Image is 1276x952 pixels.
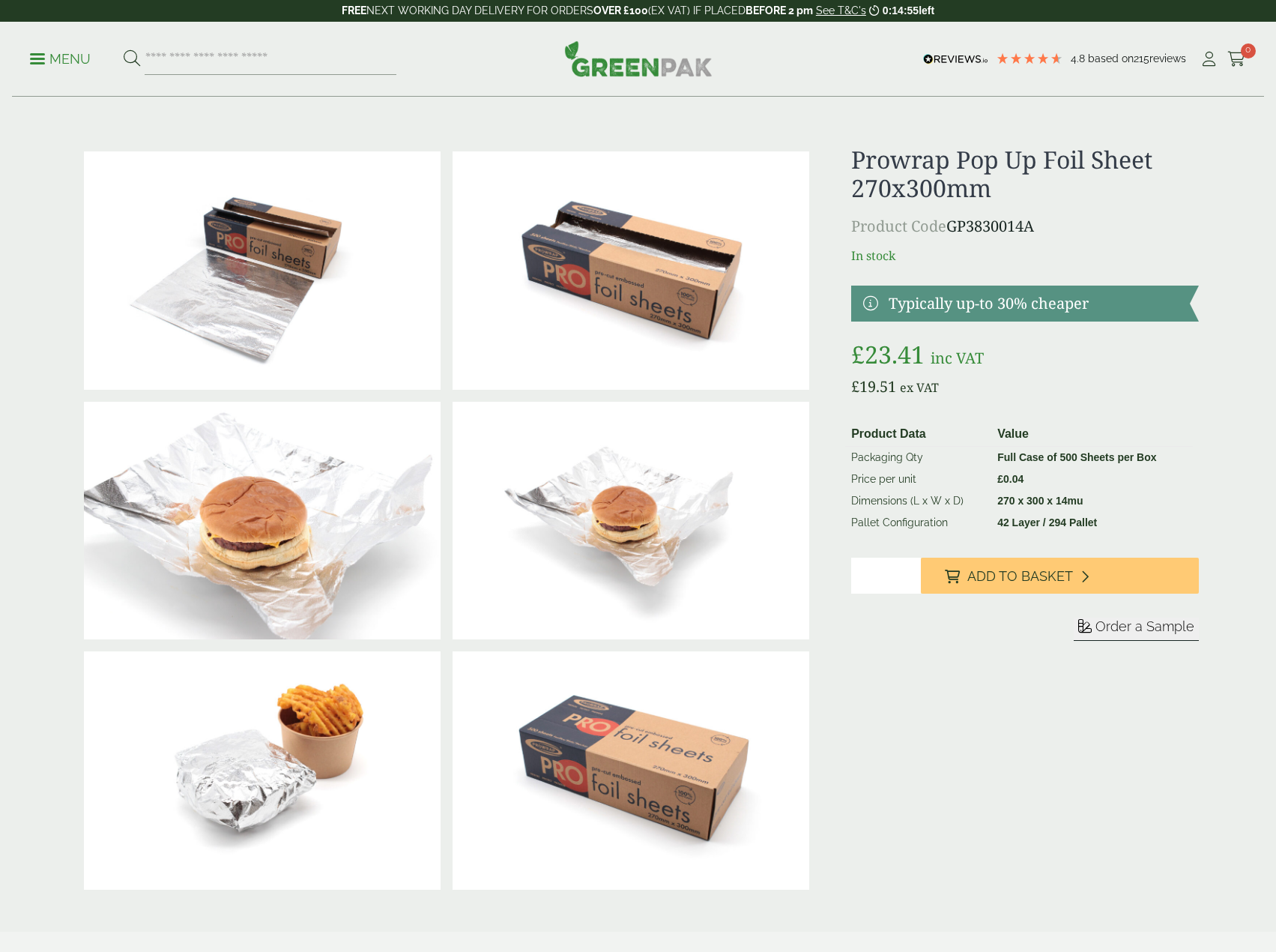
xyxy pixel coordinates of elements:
[851,376,859,397] span: £
[851,338,865,370] span: £
[453,651,809,890] img: GP3830014A Pro Foil Sheets Box
[1095,618,1194,634] span: Order a Sample
[851,247,1198,265] p: In stock
[851,338,925,370] bdi: 23.41
[1200,52,1218,67] i: My Account
[851,145,1198,203] h1: Prowrap Pop Up Foil Sheet 270x300mm
[991,422,1192,447] th: Value
[845,446,991,469] td: Packaging Qty
[845,469,991,490] td: Price per unit
[851,376,896,397] bdi: 19.51
[1134,52,1149,64] span: 215
[30,50,91,65] a: Menu
[342,4,366,16] strong: FREE
[996,52,1063,65] div: 4.79 Stars
[845,490,991,512] td: Dimensions (L x W x D)
[997,473,1023,485] bdi: 0.04
[746,4,813,16] strong: BEFORE 2 pm
[919,4,934,16] span: left
[84,151,441,390] img: GP3830014A Pro Foil Sheets Box Open With Single Sheet
[851,216,946,236] span: Product Code
[1074,618,1199,641] button: Order a Sample
[84,402,441,640] img: GP3830014A Pro Foil Sheets As Burger Wrap Open V2
[923,54,988,64] img: REVIEWS.io
[453,402,809,640] img: GP3830014A Pro Foil Sheets As Burger Wrap Open
[1071,52,1088,64] span: 4.8
[845,422,991,447] th: Product Data
[1149,52,1186,64] span: reviews
[564,40,713,76] img: GreenPak Supplies
[967,568,1073,585] span: Add to Basket
[453,151,809,390] img: GP3830014A Pro Foil Sheets Box Open
[900,379,939,396] span: ex VAT
[851,215,1198,238] p: GP3830014A
[997,451,1156,463] strong: Full Case of 500 Sheets per Box
[883,4,919,16] span: 0:14:55
[816,4,866,16] a: See T&C's
[1241,43,1256,58] span: 0
[931,348,984,368] span: inc VAT
[593,4,648,16] strong: OVER £100
[30,50,91,68] p: Menu
[845,512,991,534] td: Pallet Configuration
[997,516,1097,528] strong: 42 Layer / 294 Pallet
[1088,52,1134,64] span: Based on
[84,651,441,890] img: GP3830014A Pro Foil Sheets As Burger Wrap
[1227,48,1246,70] a: 0
[997,473,1003,485] span: £
[997,495,1083,507] strong: 270 x 300 x 14mu
[921,558,1199,594] button: Add to Basket
[1227,52,1246,67] i: Cart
